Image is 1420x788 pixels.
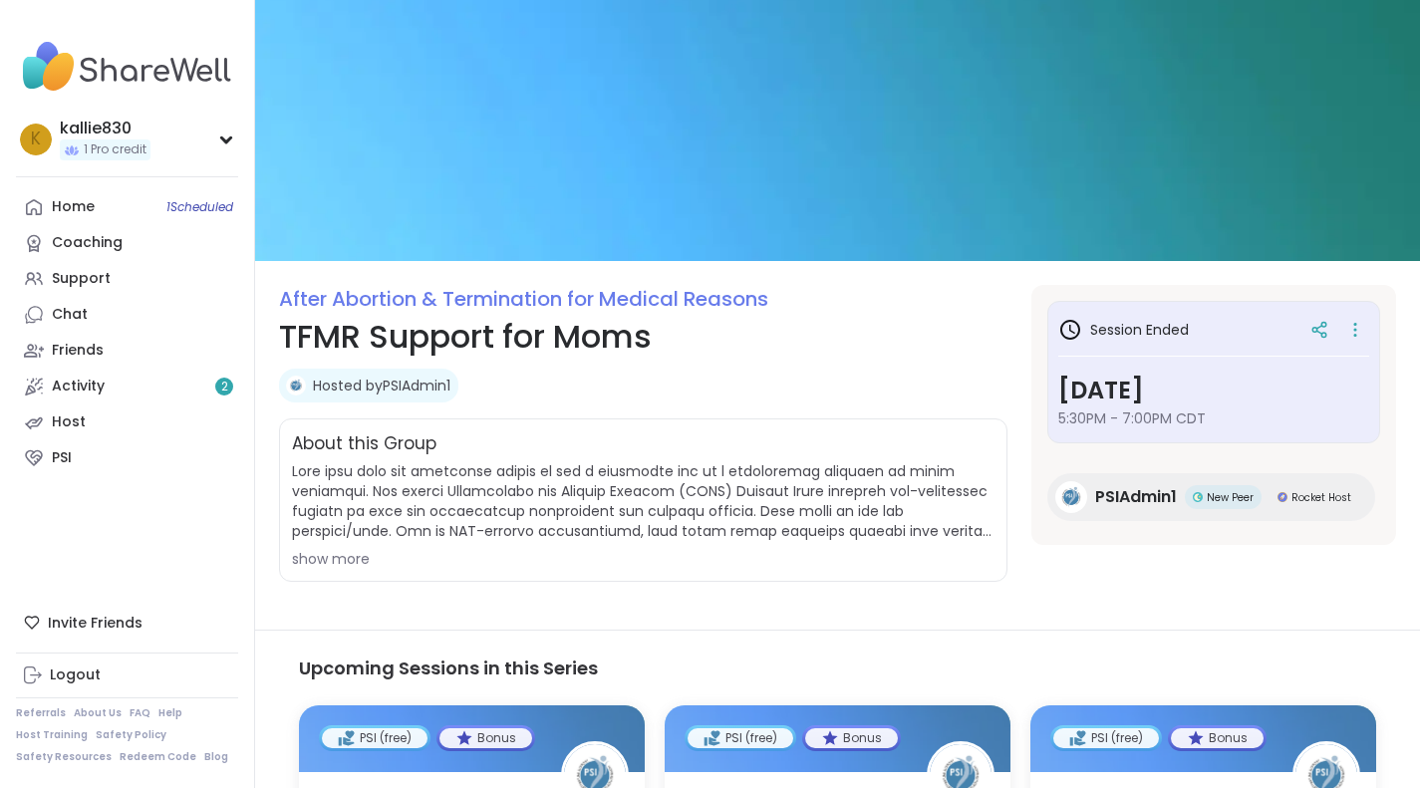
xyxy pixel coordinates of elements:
[50,665,101,685] div: Logout
[96,728,166,742] a: Safety Policy
[16,32,238,102] img: ShareWell Nav Logo
[16,369,238,404] a: Activity2
[1095,485,1177,509] span: PSIAdmin1
[16,333,238,369] a: Friends
[120,750,196,764] a: Redeem Code
[130,706,150,720] a: FAQ
[52,233,123,253] div: Coaching
[52,305,88,325] div: Chat
[158,706,182,720] a: Help
[16,297,238,333] a: Chat
[16,189,238,225] a: Home1Scheduled
[16,225,238,261] a: Coaching
[292,431,436,457] h2: About this Group
[16,728,88,742] a: Host Training
[52,448,72,468] div: PSI
[221,379,228,395] span: 2
[279,285,768,313] a: After Abortion & Termination for Medical Reasons
[16,750,112,764] a: Safety Resources
[16,261,238,297] a: Support
[52,341,104,361] div: Friends
[166,199,233,215] span: 1 Scheduled
[292,461,994,541] span: Lore ipsu dolo sit ametconse adipis el sed d eiusmodte inc ut l etdoloremag aliquaen ad minim ven...
[16,440,238,476] a: PSI
[1291,490,1351,505] span: Rocket Host
[299,655,1376,681] h3: Upcoming Sessions in this Series
[1207,490,1254,505] span: New Peer
[204,750,228,764] a: Blog
[16,605,238,641] div: Invite Friends
[52,197,95,217] div: Home
[74,706,122,720] a: About Us
[84,141,146,158] span: 1 Pro credit
[1058,373,1369,408] h3: [DATE]
[52,412,86,432] div: Host
[52,377,105,396] div: Activity
[1171,728,1264,748] div: Bonus
[1053,728,1159,748] div: PSI (free)
[292,549,994,569] div: show more
[1058,318,1189,342] h3: Session Ended
[16,657,238,693] a: Logout
[313,376,450,395] a: Hosted byPSIAdmin1
[688,728,793,748] div: PSI (free)
[805,728,898,748] div: Bonus
[60,118,150,139] div: kallie830
[16,706,66,720] a: Referrals
[286,376,306,395] img: PSIAdmin1
[31,127,41,152] span: k
[16,404,238,440] a: Host
[1278,492,1287,502] img: Rocket Host
[1193,492,1203,502] img: New Peer
[1058,408,1369,428] span: 5:30PM - 7:00PM CDT
[1055,481,1087,513] img: PSIAdmin1
[52,269,111,289] div: Support
[439,728,532,748] div: Bonus
[279,313,1007,361] h1: TFMR Support for Moms
[322,728,427,748] div: PSI (free)
[1047,473,1375,521] a: PSIAdmin1PSIAdmin1New PeerNew PeerRocket HostRocket Host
